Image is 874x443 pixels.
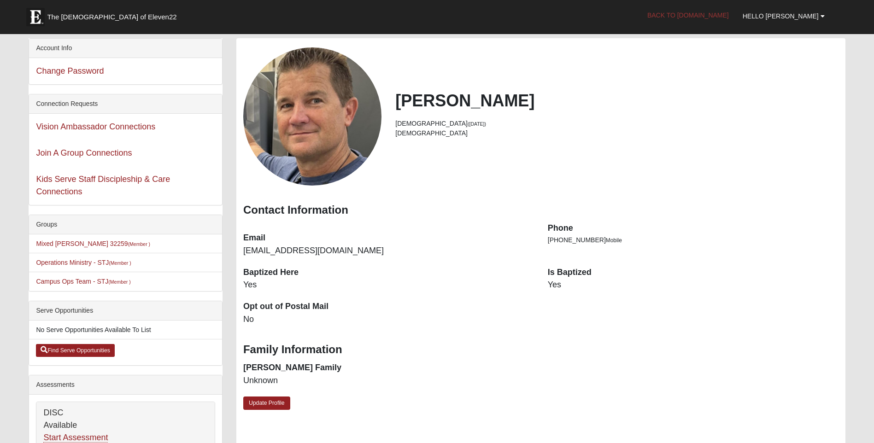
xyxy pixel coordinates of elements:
div: Account Info [29,39,222,58]
small: (Member ) [128,241,150,247]
a: Mixed [PERSON_NAME] 32259(Member ) [36,240,150,247]
a: Update Profile [243,396,290,410]
dt: Email [243,232,534,244]
li: [PHONE_NUMBER] [548,235,839,245]
small: ([DATE]) [468,121,486,127]
a: Kids Serve Staff Discipleship & Care Connections [36,175,170,196]
span: Mobile [606,237,622,244]
a: Operations Ministry - STJ(Member ) [36,259,131,266]
li: [DEMOGRAPHIC_DATA] [395,128,838,138]
a: Hello [PERSON_NAME] [736,5,832,28]
div: Connection Requests [29,94,222,114]
dt: Baptized Here [243,267,534,279]
a: The [DEMOGRAPHIC_DATA] of Eleven22 [22,3,206,26]
dd: No [243,314,534,326]
h3: Family Information [243,343,839,356]
dd: Unknown [243,375,534,387]
dd: [EMAIL_ADDRESS][DOMAIN_NAME] [243,245,534,257]
img: Eleven22 logo [26,8,45,26]
li: [DEMOGRAPHIC_DATA] [395,119,838,128]
a: Change Password [36,66,104,76]
dt: [PERSON_NAME] Family [243,362,534,374]
dt: Phone [548,222,839,234]
span: Hello [PERSON_NAME] [743,12,819,20]
dd: Yes [243,279,534,291]
div: Assessments [29,375,222,395]
h2: [PERSON_NAME] [395,91,838,111]
a: Back to [DOMAIN_NAME] [640,4,736,27]
a: Campus Ops Team - STJ(Member ) [36,278,130,285]
li: No Serve Opportunities Available To List [29,321,222,339]
dt: Is Baptized [548,267,839,279]
a: View Fullsize Photo [243,47,381,186]
small: (Member ) [109,260,131,266]
dd: Yes [548,279,839,291]
a: Find Serve Opportunities [36,344,115,357]
div: Groups [29,215,222,234]
span: The [DEMOGRAPHIC_DATA] of Eleven22 [47,12,176,22]
a: Vision Ambassador Connections [36,122,155,131]
a: Join A Group Connections [36,148,132,157]
div: Serve Opportunities [29,301,222,321]
h3: Contact Information [243,204,839,217]
dt: Opt out of Postal Mail [243,301,534,313]
a: Start Assessment [43,433,108,443]
small: (Member ) [108,279,130,285]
